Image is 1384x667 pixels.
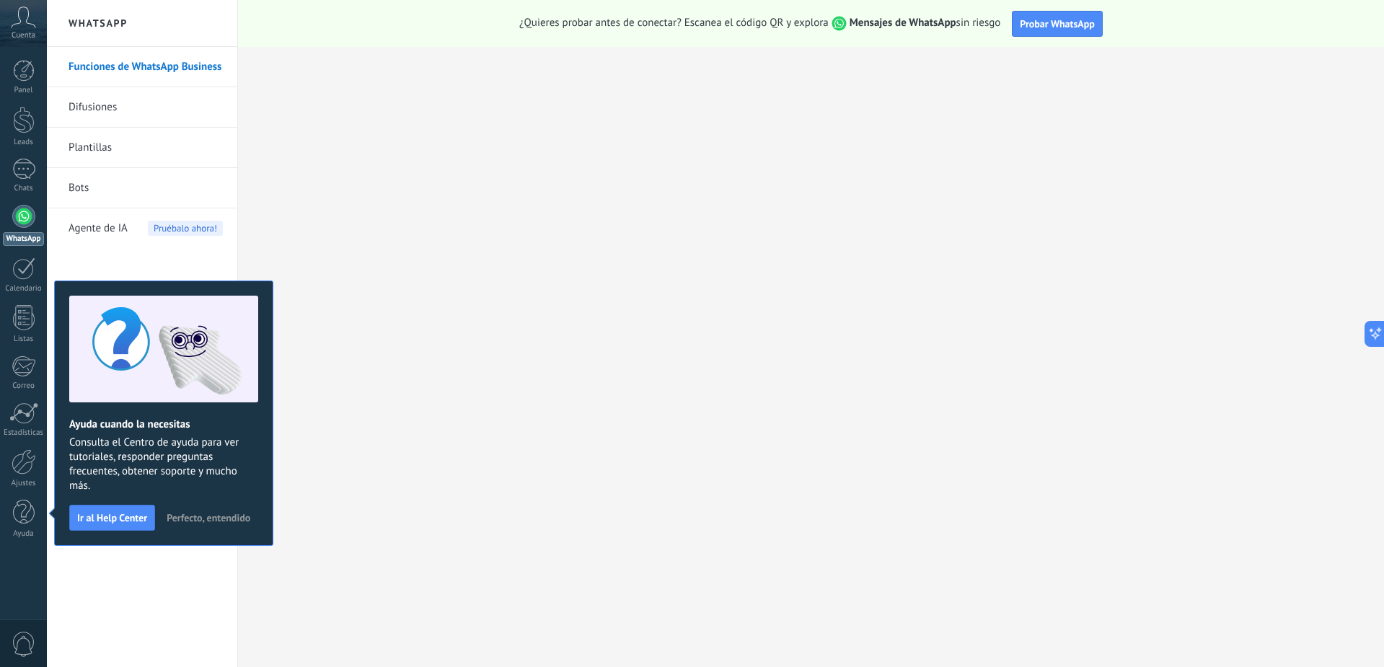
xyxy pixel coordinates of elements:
button: Probar WhatsApp [1012,11,1103,37]
div: Panel [3,86,45,95]
li: Bots [47,168,237,208]
div: Correo [3,381,45,391]
li: Plantillas [47,128,237,168]
span: ¿Quieres probar antes de conectar? Escanea el código QR y explora sin riesgo [519,16,1000,31]
span: Consulta el Centro de ayuda para ver tutoriales, responder preguntas frecuentes, obtener soporte ... [69,436,258,493]
span: Cuenta [12,31,35,40]
div: Ajustes [3,479,45,488]
li: Agente de IA [47,208,237,248]
div: WhatsApp [3,232,44,246]
a: Bots [69,168,223,208]
div: Estadísticas [3,428,45,438]
span: Ir al Help Center [77,513,147,523]
h2: Ayuda cuando la necesitas [69,418,258,431]
li: Difusiones [47,87,237,128]
span: Pruébalo ahora! [148,221,223,236]
span: Perfecto, entendido [167,513,250,523]
div: Chats [3,184,45,193]
button: Ir al Help Center [69,505,155,531]
span: Agente de IA [69,208,128,249]
button: Perfecto, entendido [160,507,257,529]
span: Probar WhatsApp [1020,17,1095,30]
a: Agente de IAPruébalo ahora! [69,208,223,249]
strong: Mensajes de WhatsApp [850,16,956,30]
a: Plantillas [69,128,223,168]
li: Funciones de WhatsApp Business [47,47,237,87]
a: Funciones de WhatsApp Business [69,47,223,87]
a: Difusiones [69,87,223,128]
div: Ayuda [3,529,45,539]
div: Leads [3,138,45,147]
div: Calendario [3,284,45,293]
div: Listas [3,335,45,344]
